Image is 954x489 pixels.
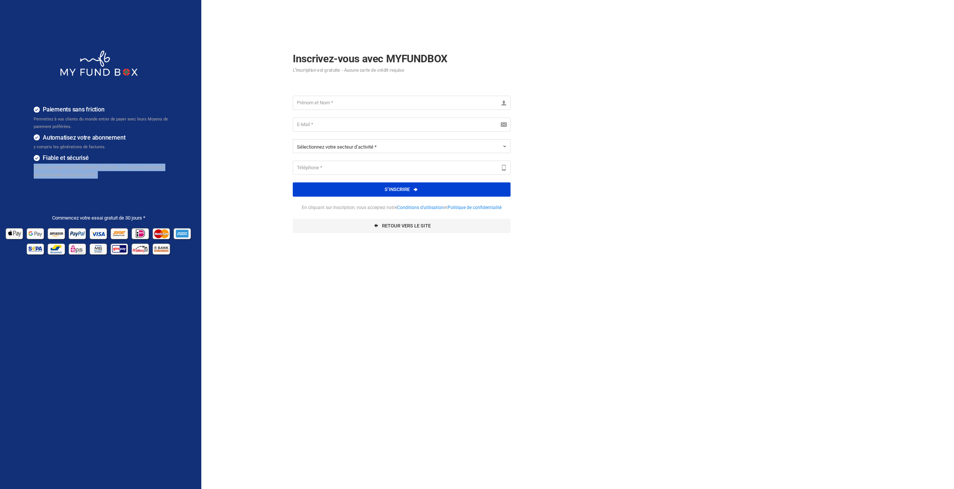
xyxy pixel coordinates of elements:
img: EPS Pay [68,241,88,256]
button: Sélectionnez votre secteur d’activité * [293,139,511,153]
a: Politique de confidentialité [448,205,502,210]
h2: Inscrivez-vous avec MYFUNDBOX [293,51,511,73]
a: Conditions d’utilisation [397,205,444,210]
small: L’inscription est gratuite - Aucune carte de crédit requise [293,68,511,73]
img: Google Pay [26,226,46,241]
img: Bancontact Pay [47,241,67,256]
img: american_express Pay [173,226,193,241]
span: y compris les générations de factures. [34,144,106,149]
img: Paypal [68,226,88,241]
img: Amazon [47,226,67,241]
img: sepa Pay [26,241,46,256]
h4: Paiements sans friction [34,105,175,114]
h4: Fiable et sécurisé [34,153,175,163]
span: En cliquant sur Inscription, vous acceptez notre et [293,204,511,211]
a: Retour vers le site [293,219,511,233]
img: p24 Pay [131,241,151,256]
img: banktransfer [152,241,172,256]
button: S’inscrire [293,182,511,197]
input: Prénom et Nom * [293,96,511,110]
span: Permettez à vos clients du monde entier de payer avec leurs Moyens de paiement préférées. [34,117,168,129]
h4: Automatisez votre abonnement [34,133,175,143]
img: Ideal Pay [131,226,151,241]
img: Sofort Pay [110,226,130,241]
img: Apple Pay [5,226,25,241]
img: mb Pay [89,241,109,256]
span: Offrez une expérience de paiement slick avec une caisse entièrement personnalisable conforme au PCI. [34,165,164,178]
img: Visa [89,226,109,241]
img: Mastercard Pay [152,226,172,241]
input: Téléphone * [293,161,511,175]
img: whiteMFB.png [59,50,138,77]
input: E-Mail * [293,117,511,132]
span: Sélectionnez votre secteur d’activité * [297,144,377,150]
img: giropay [110,241,130,256]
